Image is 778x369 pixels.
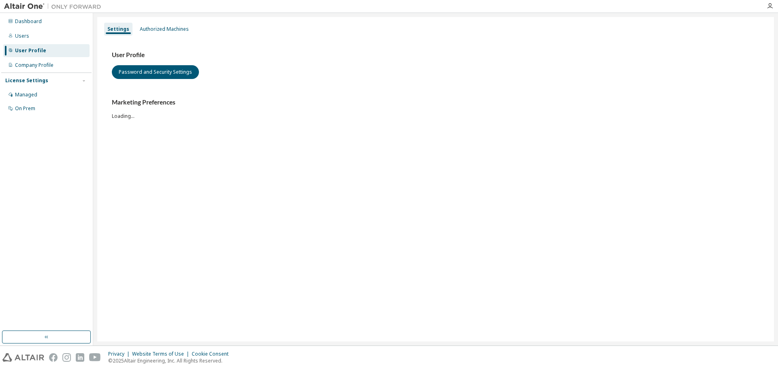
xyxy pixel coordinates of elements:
div: Privacy [108,351,132,357]
img: instagram.svg [62,353,71,362]
div: User Profile [15,47,46,54]
div: Managed [15,92,37,98]
img: youtube.svg [89,353,101,362]
div: Company Profile [15,62,53,68]
div: Users [15,33,29,39]
img: altair_logo.svg [2,353,44,362]
div: License Settings [5,77,48,84]
div: Settings [107,26,129,32]
img: Altair One [4,2,105,11]
div: Dashboard [15,18,42,25]
div: Website Terms of Use [132,351,192,357]
h3: User Profile [112,51,759,59]
p: © 2025 Altair Engineering, Inc. All Rights Reserved. [108,357,233,364]
div: Cookie Consent [192,351,233,357]
h3: Marketing Preferences [112,98,759,107]
div: On Prem [15,105,35,112]
img: linkedin.svg [76,353,84,362]
button: Password and Security Settings [112,65,199,79]
img: facebook.svg [49,353,58,362]
div: Authorized Machines [140,26,189,32]
div: Loading... [112,98,759,119]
